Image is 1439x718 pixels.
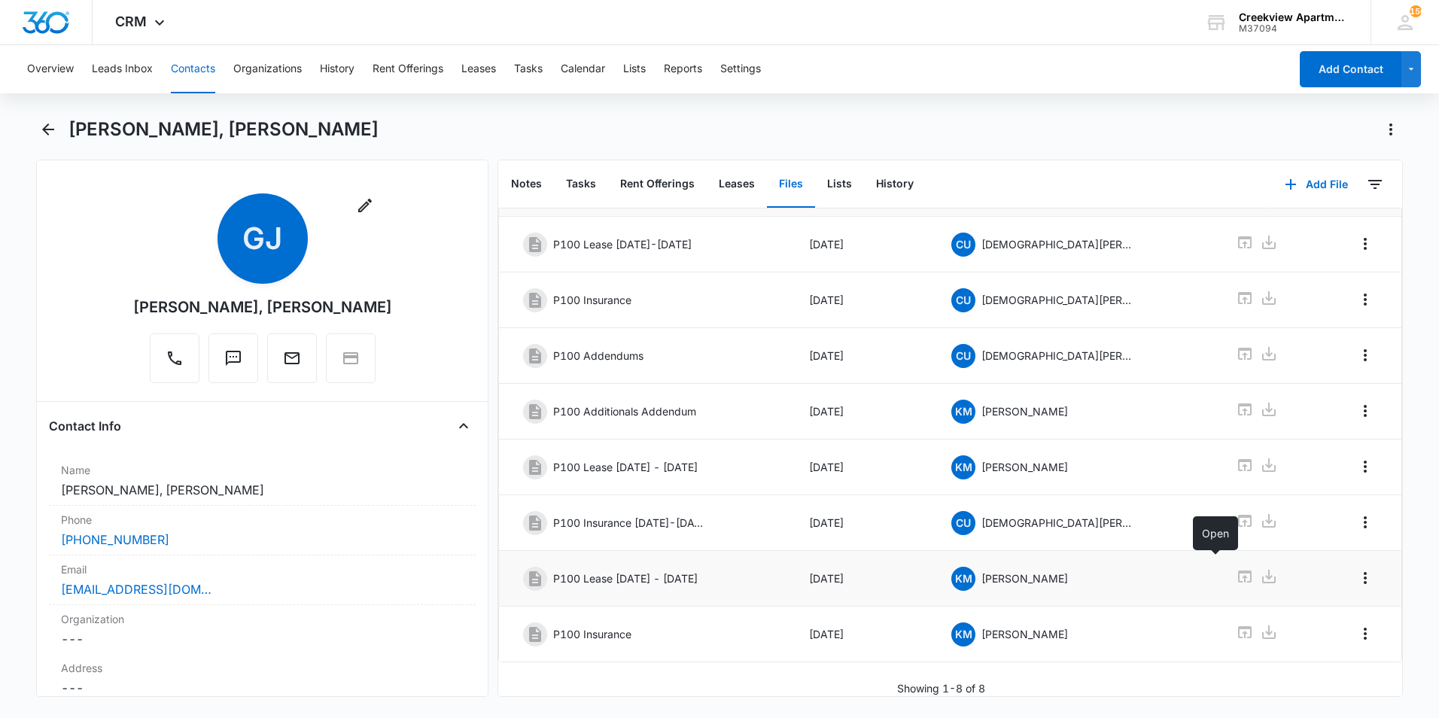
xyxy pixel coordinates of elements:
span: CU [951,511,975,535]
button: Leases [461,45,496,93]
a: Email [267,357,317,370]
div: [PERSON_NAME], [PERSON_NAME] [133,296,392,318]
span: KM [951,567,975,591]
button: Overview [27,45,74,93]
p: P100 Lease [DATE]-[DATE] [553,236,692,252]
a: [PHONE_NUMBER] [61,531,169,549]
p: Showing 1-8 of 8 [897,680,985,696]
p: [DEMOGRAPHIC_DATA][PERSON_NAME] [981,348,1132,364]
button: Add Contact [1300,51,1401,87]
label: Phone [61,512,464,528]
p: [PERSON_NAME] [981,626,1068,642]
h4: Contact Info [49,417,121,435]
button: Leads Inbox [92,45,153,93]
p: [DEMOGRAPHIC_DATA][PERSON_NAME] [981,292,1132,308]
button: Reports [664,45,702,93]
dd: --- [61,630,464,648]
button: Text [208,333,258,383]
dd: --- [61,679,464,697]
td: [DATE] [791,217,934,272]
p: [DEMOGRAPHIC_DATA][PERSON_NAME] [981,515,1132,531]
button: Close [452,414,476,438]
td: [DATE] [791,495,934,551]
a: Call [150,357,199,370]
span: KM [951,622,975,647]
button: Tasks [554,161,608,208]
button: Call [150,333,199,383]
p: [PERSON_NAME] [981,459,1068,475]
span: KM [951,455,975,479]
div: Organization--- [49,605,476,654]
span: CU [951,344,975,368]
div: Name[PERSON_NAME], [PERSON_NAME] [49,456,476,506]
dd: [PERSON_NAME], [PERSON_NAME] [61,481,464,499]
button: Overflow Menu [1353,622,1377,646]
button: History [864,161,926,208]
button: Files [767,161,815,208]
h1: [PERSON_NAME], [PERSON_NAME] [68,118,379,141]
p: [PERSON_NAME] [981,403,1068,419]
button: Overflow Menu [1353,455,1377,479]
span: KM [951,400,975,424]
div: Phone[PHONE_NUMBER] [49,506,476,555]
button: History [320,45,354,93]
button: Settings [720,45,761,93]
button: Leases [707,161,767,208]
span: CRM [115,14,147,29]
button: Overflow Menu [1353,232,1377,256]
div: Address--- [49,654,476,704]
button: Filters [1363,172,1387,196]
div: account name [1239,11,1349,23]
label: Address [61,660,464,676]
p: P100 Insurance [553,292,631,308]
span: CU [951,233,975,257]
p: P100 Lease [DATE] - [DATE] [553,459,698,475]
div: Email[EMAIL_ADDRESS][DOMAIN_NAME] [49,555,476,605]
a: Text [208,357,258,370]
label: Email [61,561,464,577]
label: Organization [61,611,464,627]
a: [EMAIL_ADDRESS][DOMAIN_NAME] [61,580,211,598]
p: P100 Lease [DATE] - [DATE] [553,570,698,586]
button: Lists [623,45,646,93]
button: Contacts [171,45,215,93]
button: Add File [1270,166,1363,202]
button: Overflow Menu [1353,566,1377,590]
td: [DATE] [791,328,934,384]
div: notifications count [1410,5,1422,17]
p: P100 Insurance [553,626,631,642]
button: Organizations [233,45,302,93]
p: [DEMOGRAPHIC_DATA][PERSON_NAME] [981,236,1132,252]
div: account id [1239,23,1349,34]
button: Actions [1379,117,1403,141]
button: Tasks [514,45,543,93]
p: [PERSON_NAME] [981,570,1068,586]
button: Email [267,333,317,383]
p: P100 Additionals Addendum [553,403,696,419]
td: [DATE] [791,551,934,607]
span: 156 [1410,5,1422,17]
button: Overflow Menu [1353,288,1377,312]
span: CU [951,288,975,312]
button: Overflow Menu [1353,399,1377,423]
button: Lists [815,161,864,208]
td: [DATE] [791,272,934,328]
span: GJ [218,193,308,284]
p: P100 Addendums [553,348,643,364]
div: Open [1193,516,1238,550]
button: Back [36,117,59,141]
button: Overflow Menu [1353,343,1377,367]
button: Calendar [561,45,605,93]
p: P100 Insurance [DATE]-[DATE] [553,515,704,531]
td: [DATE] [791,384,934,440]
button: Rent Offerings [608,161,707,208]
button: Overflow Menu [1353,510,1377,534]
button: Notes [499,161,554,208]
td: [DATE] [791,440,934,495]
label: Name [61,462,464,478]
button: Rent Offerings [373,45,443,93]
td: [DATE] [791,607,934,662]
